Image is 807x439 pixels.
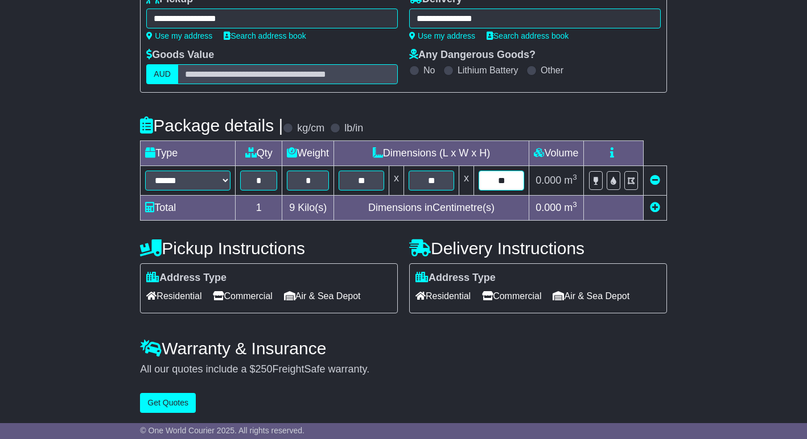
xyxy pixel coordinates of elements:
[282,141,334,166] td: Weight
[529,141,584,166] td: Volume
[255,363,272,375] span: 250
[536,175,561,186] span: 0.000
[415,287,471,305] span: Residential
[146,272,227,284] label: Address Type
[650,202,660,213] a: Add new item
[541,65,563,76] label: Other
[650,175,660,186] a: Remove this item
[297,122,324,135] label: kg/cm
[236,196,282,221] td: 1
[334,141,529,166] td: Dimensions (L x W x H)
[141,196,236,221] td: Total
[146,64,178,84] label: AUD
[409,239,667,258] h4: Delivery Instructions
[344,122,363,135] label: lb/in
[564,175,577,186] span: m
[140,363,666,376] div: All our quotes include a $ FreightSafe warranty.
[487,31,569,40] a: Search address book
[409,31,475,40] a: Use my address
[289,202,295,213] span: 9
[213,287,272,305] span: Commercial
[334,196,529,221] td: Dimensions in Centimetre(s)
[140,339,666,358] h4: Warranty & Insurance
[458,65,518,76] label: Lithium Battery
[146,287,201,305] span: Residential
[284,287,361,305] span: Air & Sea Depot
[140,393,196,413] button: Get Quotes
[389,166,404,196] td: x
[423,65,435,76] label: No
[236,141,282,166] td: Qty
[224,31,306,40] a: Search address book
[282,196,334,221] td: Kilo(s)
[146,49,214,61] label: Goods Value
[482,287,541,305] span: Commercial
[573,200,577,209] sup: 3
[459,166,474,196] td: x
[573,173,577,181] sup: 3
[536,202,561,213] span: 0.000
[564,202,577,213] span: m
[140,116,283,135] h4: Package details |
[140,426,304,435] span: © One World Courier 2025. All rights reserved.
[409,49,536,61] label: Any Dangerous Goods?
[146,31,212,40] a: Use my address
[553,287,629,305] span: Air & Sea Depot
[141,141,236,166] td: Type
[140,239,398,258] h4: Pickup Instructions
[415,272,496,284] label: Address Type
